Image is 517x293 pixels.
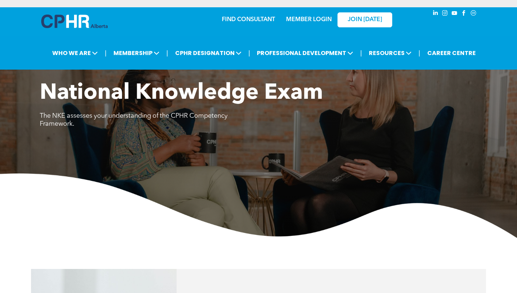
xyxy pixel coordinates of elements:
img: A blue and white logo for cp alberta [41,15,108,28]
li: | [105,46,107,60]
span: The NKE assesses your understanding of the CPHR Competency Framework. [40,113,228,127]
a: Social network [470,9,478,19]
li: | [418,46,420,60]
a: instagram [441,9,449,19]
span: RESOURCES [367,46,414,60]
a: FIND CONSULTANT [222,17,275,23]
span: PROFESSIONAL DEVELOPMENT [255,46,355,60]
a: MEMBER LOGIN [286,17,332,23]
a: CAREER CENTRE [425,46,478,60]
a: JOIN [DATE] [337,12,392,27]
span: National Knowledge Exam [40,82,323,104]
a: youtube [451,9,459,19]
li: | [360,46,362,60]
a: linkedin [432,9,440,19]
li: | [248,46,250,60]
span: JOIN [DATE] [348,16,382,23]
span: CPHR DESIGNATION [173,46,244,60]
li: | [166,46,168,60]
span: MEMBERSHIP [111,46,162,60]
a: facebook [460,9,468,19]
span: WHO WE ARE [50,46,100,60]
